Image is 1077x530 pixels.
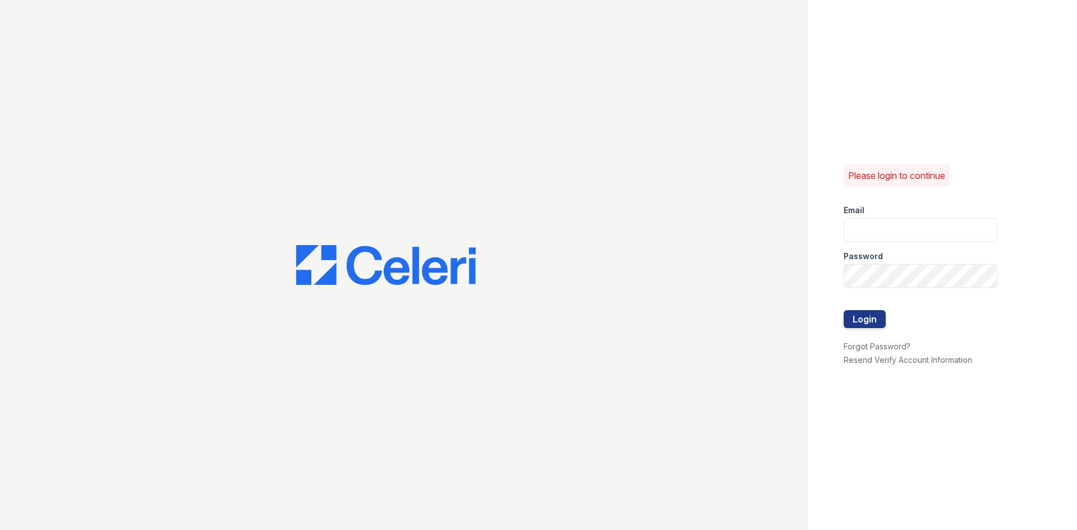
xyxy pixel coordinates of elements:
label: Password [844,251,883,262]
img: CE_Logo_Blue-a8612792a0a2168367f1c8372b55b34899dd931a85d93a1a3d3e32e68fde9ad4.png [296,245,476,285]
p: Please login to continue [848,169,945,182]
button: Login [844,310,886,328]
label: Email [844,205,864,216]
a: Resend Verify Account Information [844,355,972,365]
a: Forgot Password? [844,342,910,351]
